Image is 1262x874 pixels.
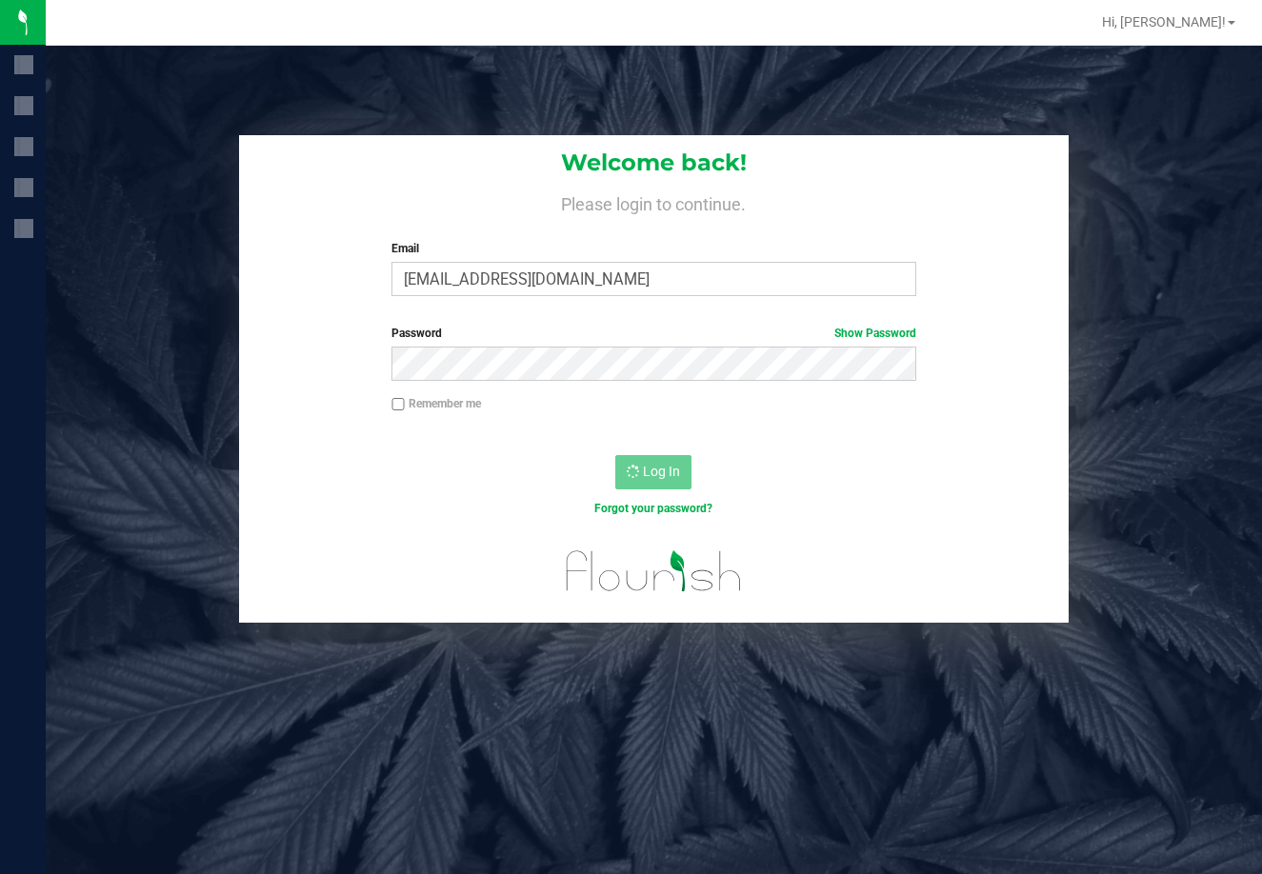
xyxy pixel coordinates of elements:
span: Log In [643,464,680,479]
a: Show Password [834,327,916,340]
img: flourish_logo.svg [551,537,758,606]
h4: Please login to continue. [239,190,1069,213]
span: Hi, [PERSON_NAME]! [1102,14,1226,30]
label: Remember me [391,395,481,412]
input: Remember me [391,398,405,411]
label: Email [391,240,916,257]
h1: Welcome back! [239,150,1069,175]
button: Log In [615,455,691,489]
span: Password [391,327,442,340]
a: Forgot your password? [594,502,712,515]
